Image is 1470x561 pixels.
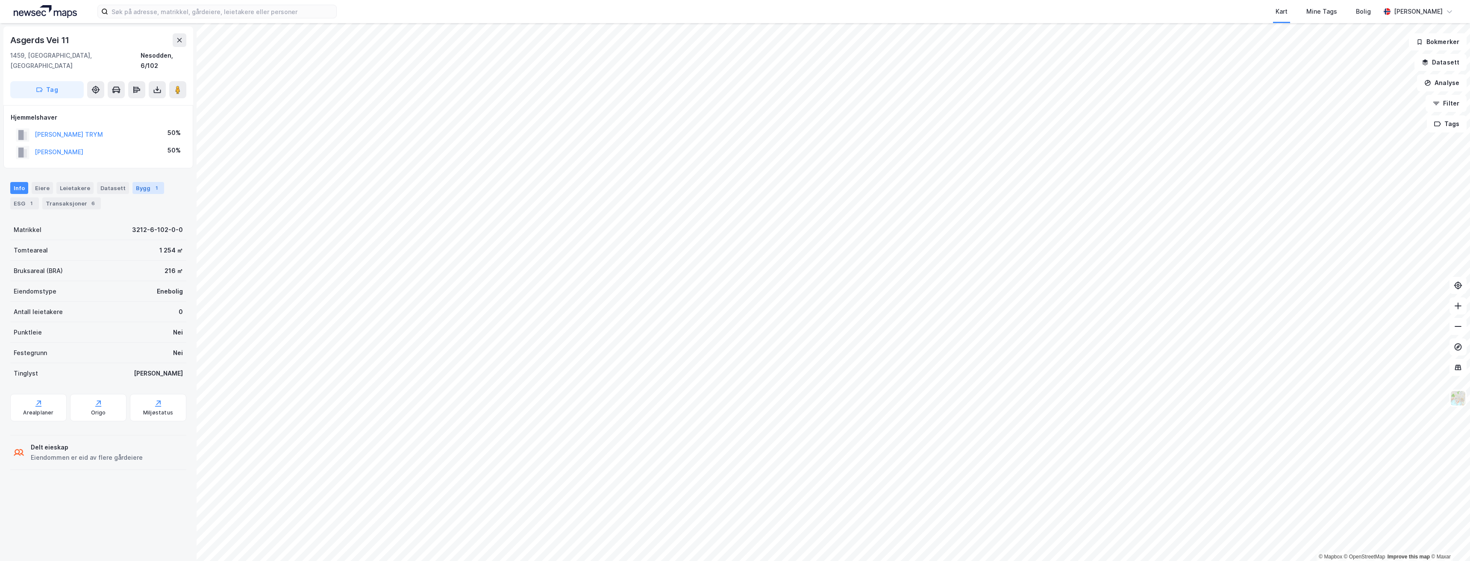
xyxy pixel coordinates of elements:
div: Transaksjoner [42,197,101,209]
div: 216 ㎡ [165,266,183,276]
div: Festegrunn [14,348,47,358]
div: Info [10,182,28,194]
div: Eiendomstype [14,286,56,297]
div: 6 [89,199,97,208]
div: 1 [152,184,161,192]
button: Tag [10,81,84,98]
a: OpenStreetMap [1344,554,1385,560]
div: Nesodden, 6/102 [141,50,186,71]
div: Antall leietakere [14,307,63,317]
div: 1459, [GEOGRAPHIC_DATA], [GEOGRAPHIC_DATA] [10,50,141,71]
div: Bruksareal (BRA) [14,266,63,276]
a: Mapbox [1319,554,1342,560]
div: 3212-6-102-0-0 [132,225,183,235]
div: Kart [1276,6,1288,17]
div: Miljøstatus [143,409,173,416]
div: Datasett [97,182,129,194]
button: Tags [1427,115,1467,132]
img: logo.a4113a55bc3d86da70a041830d287a7e.svg [14,5,77,18]
div: Delt eieskap [31,442,143,452]
div: Asgerds Vei 11 [10,33,71,47]
div: Punktleie [14,327,42,338]
a: Improve this map [1388,554,1430,560]
div: 50% [168,145,181,156]
button: Filter [1426,95,1467,112]
div: [PERSON_NAME] [1394,6,1443,17]
div: Nei [173,348,183,358]
div: Matrikkel [14,225,41,235]
div: Hjemmelshaver [11,112,186,123]
iframe: Chat Widget [1427,520,1470,561]
div: Enebolig [157,286,183,297]
div: [PERSON_NAME] [134,368,183,379]
div: Tomteareal [14,245,48,256]
div: Kontrollprogram for chat [1427,520,1470,561]
button: Bokmerker [1409,33,1467,50]
div: Bolig [1356,6,1371,17]
div: ESG [10,197,39,209]
div: Origo [91,409,106,416]
div: Leietakere [56,182,94,194]
button: Datasett [1414,54,1467,71]
button: Analyse [1417,74,1467,91]
div: Tinglyst [14,368,38,379]
div: Eiere [32,182,53,194]
input: Søk på adresse, matrikkel, gårdeiere, leietakere eller personer [108,5,336,18]
div: 50% [168,128,181,138]
div: 0 [179,307,183,317]
div: 1 [27,199,35,208]
div: Bygg [132,182,164,194]
div: Nei [173,327,183,338]
div: Eiendommen er eid av flere gårdeiere [31,452,143,463]
div: Arealplaner [23,409,53,416]
img: Z [1450,390,1466,406]
div: Mine Tags [1306,6,1337,17]
div: 1 254 ㎡ [159,245,183,256]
